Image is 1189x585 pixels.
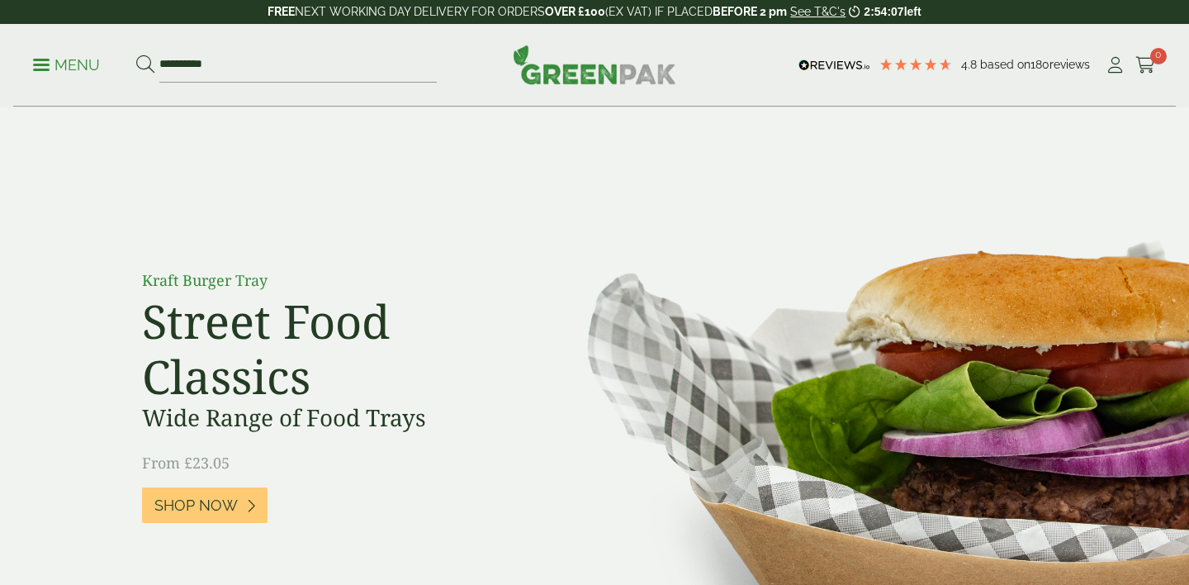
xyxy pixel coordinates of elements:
[142,487,268,523] a: Shop Now
[879,57,953,72] div: 4.78 Stars
[1030,58,1049,71] span: 180
[980,58,1030,71] span: Based on
[1105,57,1125,74] i: My Account
[513,45,676,84] img: GreenPak Supplies
[798,59,870,71] img: REVIEWS.io
[1150,48,1167,64] span: 0
[142,269,514,292] p: Kraft Burger Tray
[33,55,100,75] p: Menu
[864,5,903,18] span: 2:54:07
[790,5,846,18] a: See T&C's
[142,404,514,432] h3: Wide Range of Food Trays
[1049,58,1090,71] span: reviews
[154,497,238,515] span: Shop Now
[713,5,787,18] strong: BEFORE 2 pm
[961,58,980,71] span: 4.8
[142,453,230,473] span: From £23.05
[904,5,921,18] span: left
[268,5,295,18] strong: FREE
[1135,53,1156,78] a: 0
[545,5,605,18] strong: OVER £100
[142,293,514,404] h2: Street Food Classics
[1135,57,1156,74] i: Cart
[33,55,100,72] a: Menu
